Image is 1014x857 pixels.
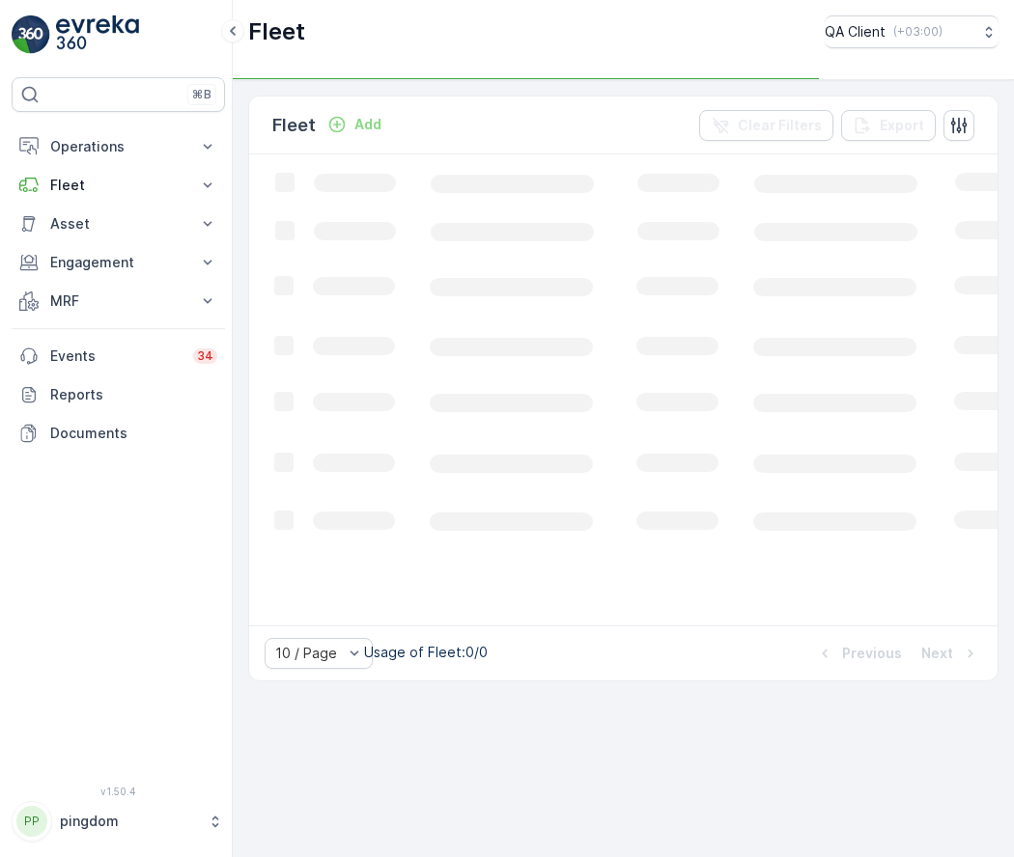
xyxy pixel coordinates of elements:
[56,15,139,54] img: logo_light-DOdMpM7g.png
[50,346,182,366] p: Events
[364,643,488,662] p: Usage of Fleet : 0/0
[16,806,47,837] div: PP
[50,214,186,234] p: Asset
[12,166,225,205] button: Fleet
[12,205,225,243] button: Asset
[50,424,217,443] p: Documents
[192,87,211,102] p: ⌘B
[12,127,225,166] button: Operations
[825,22,886,41] p: QA Client
[50,176,186,195] p: Fleet
[50,385,217,404] p: Reports
[12,414,225,453] a: Documents
[50,137,186,156] p: Operations
[880,116,924,135] p: Export
[813,642,904,665] button: Previous
[921,644,953,663] p: Next
[12,15,50,54] img: logo
[699,110,833,141] button: Clear Filters
[842,644,902,663] p: Previous
[354,115,381,134] p: Add
[919,642,982,665] button: Next
[272,112,316,139] p: Fleet
[50,253,186,272] p: Engagement
[12,801,225,842] button: PPpingdom
[12,786,225,797] span: v 1.50.4
[60,812,198,831] p: pingdom
[12,337,225,375] a: Events34
[893,24,943,40] p: ( +03:00 )
[320,113,389,136] button: Add
[12,375,225,414] a: Reports
[197,348,213,364] p: 34
[248,16,305,47] p: Fleet
[841,110,936,141] button: Export
[738,116,822,135] p: Clear Filters
[12,282,225,320] button: MRF
[50,291,186,311] p: MRF
[12,243,225,282] button: Engagement
[825,15,999,48] button: QA Client(+03:00)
